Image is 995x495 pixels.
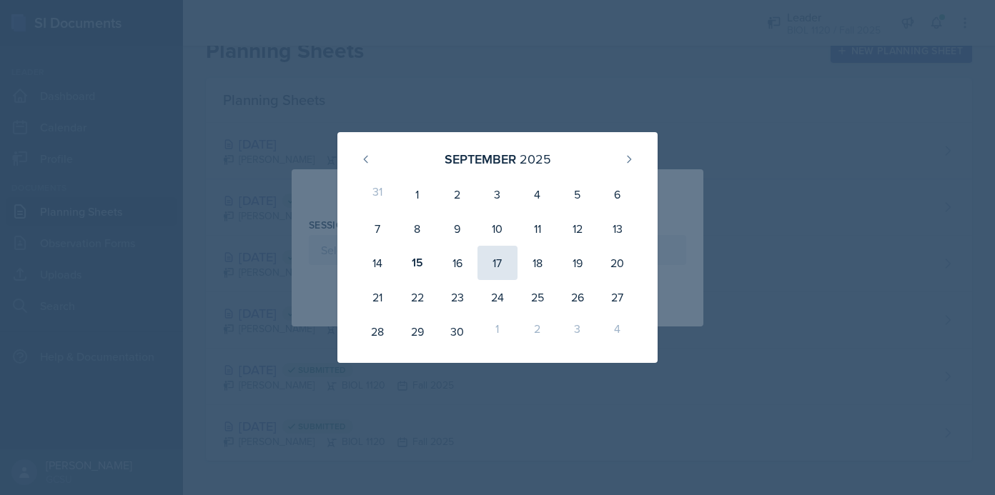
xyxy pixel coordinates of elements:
div: 7 [357,211,397,246]
div: 25 [518,280,558,314]
div: 26 [558,280,598,314]
div: 1 [477,314,518,349]
div: 18 [518,246,558,280]
div: 24 [477,280,518,314]
div: 2025 [520,149,551,169]
div: 3 [477,177,518,211]
div: 5 [558,177,598,211]
div: 20 [598,246,638,280]
div: 31 [357,177,397,211]
div: 28 [357,314,397,349]
div: 23 [437,280,477,314]
div: 10 [477,211,518,246]
div: 30 [437,314,477,349]
div: 17 [477,246,518,280]
div: 4 [518,177,558,211]
div: 21 [357,280,397,314]
div: September [445,149,516,169]
div: 9 [437,211,477,246]
div: 2 [437,177,477,211]
div: 11 [518,211,558,246]
div: 12 [558,211,598,246]
div: 4 [598,314,638,349]
div: 1 [397,177,437,211]
div: 15 [397,246,437,280]
div: 19 [558,246,598,280]
div: 22 [397,280,437,314]
div: 29 [397,314,437,349]
div: 8 [397,211,437,246]
div: 27 [598,280,638,314]
div: 13 [598,211,638,246]
div: 6 [598,177,638,211]
div: 14 [357,246,397,280]
div: 2 [518,314,558,349]
div: 3 [558,314,598,349]
div: 16 [437,246,477,280]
